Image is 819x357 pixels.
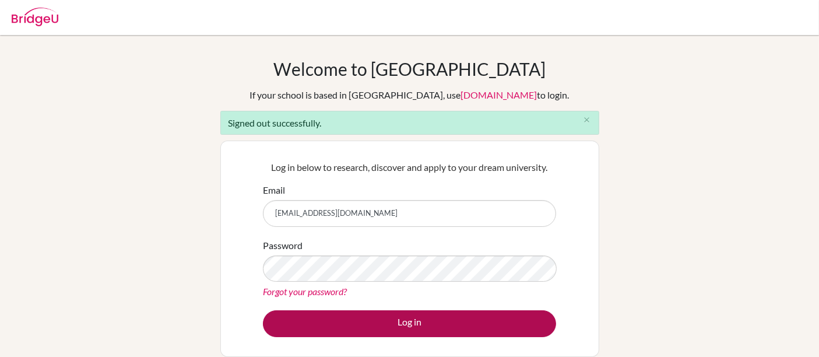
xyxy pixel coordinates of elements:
[12,8,58,26] img: Bridge-U
[263,160,556,174] p: Log in below to research, discover and apply to your dream university.
[263,310,556,337] button: Log in
[582,116,591,124] i: close
[461,89,537,100] a: [DOMAIN_NAME]
[575,111,599,129] button: Close
[263,239,303,253] label: Password
[220,111,599,135] div: Signed out successfully.
[250,88,570,102] div: If your school is based in [GEOGRAPHIC_DATA], use to login.
[263,183,285,197] label: Email
[273,58,546,79] h1: Welcome to [GEOGRAPHIC_DATA]
[263,286,347,297] a: Forgot your password?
